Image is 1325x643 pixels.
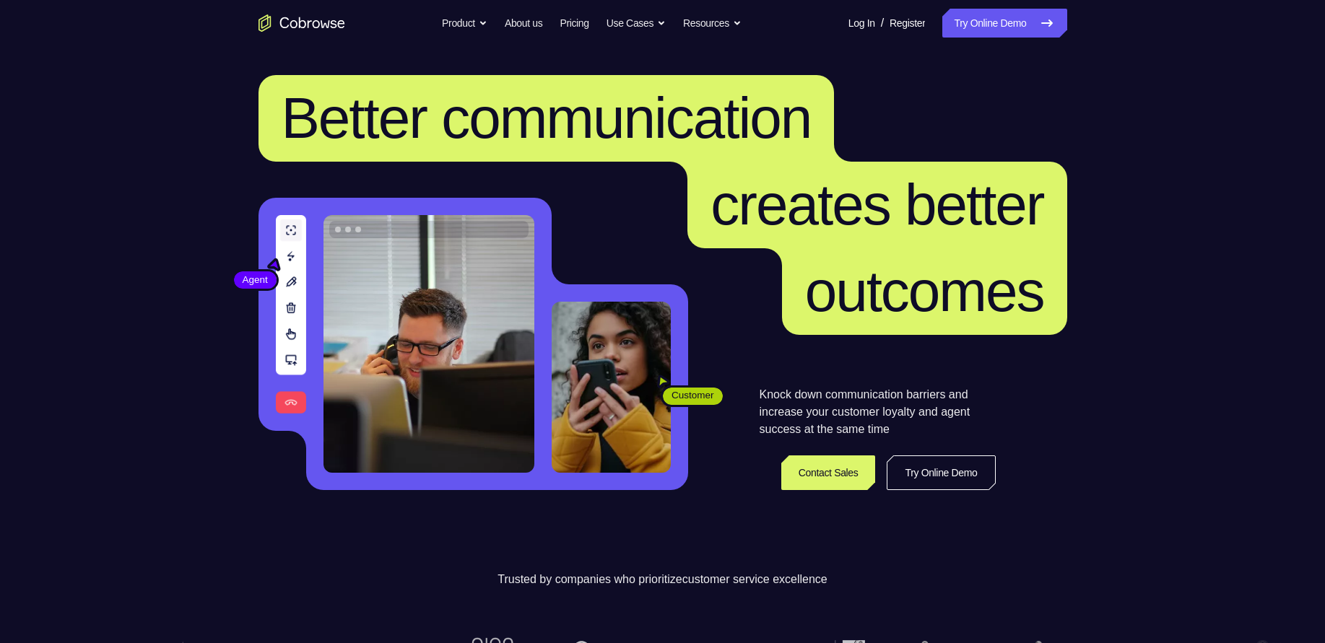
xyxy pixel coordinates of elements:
[259,14,345,32] a: Go to the home page
[282,86,812,150] span: Better communication
[442,9,487,38] button: Product
[942,9,1066,38] a: Try Online Demo
[887,455,995,490] a: Try Online Demo
[781,455,876,490] a: Contact Sales
[711,172,1043,237] span: creates better
[683,9,742,38] button: Resources
[505,9,542,38] a: About us
[552,302,671,473] img: A customer holding their phone
[805,259,1044,323] span: outcomes
[848,9,875,38] a: Log In
[560,9,588,38] a: Pricing
[890,9,925,38] a: Register
[682,573,827,585] span: customer service excellence
[760,386,996,438] p: Knock down communication barriers and increase your customer loyalty and agent success at the sam...
[607,9,666,38] button: Use Cases
[881,14,884,32] span: /
[323,215,534,473] img: A customer support agent talking on the phone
